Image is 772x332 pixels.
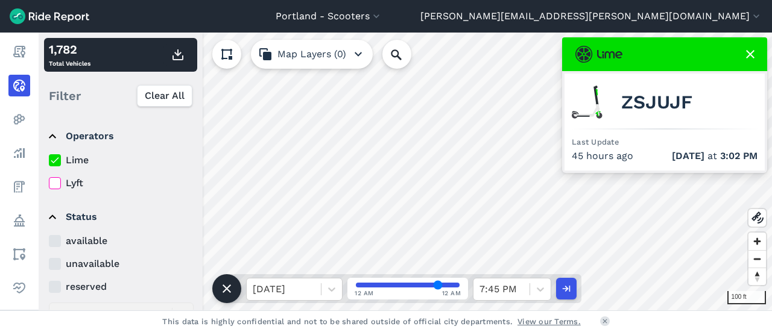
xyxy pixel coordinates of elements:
label: unavailable [49,257,194,271]
span: 3:02 PM [720,150,758,161]
img: Lime [575,46,622,63]
div: Filter [44,77,197,114]
label: Lime [49,153,194,168]
summary: Operators [49,119,192,153]
span: at [672,149,758,163]
span: Last Update [572,137,619,146]
a: Heatmaps [8,108,30,130]
div: 100 ft [727,291,766,304]
div: 1,782 [49,40,90,58]
button: [PERSON_NAME][EMAIL_ADDRESS][PERSON_NAME][DOMAIN_NAME] [420,9,762,23]
a: Realtime [8,75,30,96]
label: reserved [49,280,194,294]
a: Health [8,277,30,299]
canvas: Map [39,33,772,310]
img: Lime scooter [572,86,604,119]
span: [DATE] [672,150,704,161]
button: Map Layers (0) [251,40,373,69]
button: Zoom in [748,233,766,250]
a: View our Terms. [517,316,581,327]
a: Report [8,41,30,63]
a: Areas [8,243,30,265]
label: available [49,234,194,248]
a: Analyze [8,142,30,164]
button: Clear All [137,85,192,107]
span: 12 AM [442,289,461,298]
span: 12 AM [355,289,374,298]
img: Ride Report [10,8,89,24]
div: 45 hours ago [572,149,758,163]
div: Total Vehicles [49,40,90,69]
button: Zoom out [748,250,766,268]
button: Portland - Scooters [276,9,382,23]
label: Lyft [49,176,194,190]
a: Policy [8,210,30,231]
span: Clear All [145,89,185,103]
input: Search Location or Vehicles [382,40,431,69]
span: ZSJUJF [621,95,692,110]
button: Reset bearing to north [748,268,766,285]
summary: Status [49,200,192,234]
a: Fees [8,176,30,198]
